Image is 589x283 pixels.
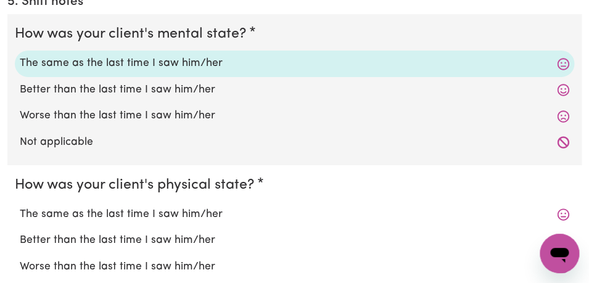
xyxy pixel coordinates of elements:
[20,55,569,72] label: The same as the last time I saw him/her
[20,207,569,223] label: The same as the last time I saw him/her
[20,232,569,248] label: Better than the last time I saw him/her
[20,134,569,150] label: Not applicable
[20,259,569,275] label: Worse than the last time I saw him/her
[540,234,579,273] iframe: Button to launch messaging window
[20,108,569,124] label: Worse than the last time I saw him/her
[20,82,569,98] label: Better than the last time I saw him/her
[15,24,251,46] legend: How was your client's mental state?
[15,175,259,197] legend: How was your client's physical state?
